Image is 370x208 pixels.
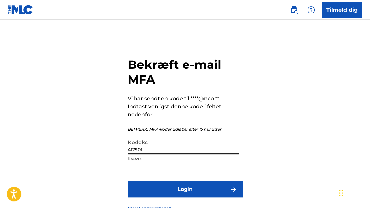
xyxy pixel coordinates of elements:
[322,2,362,18] a: Tilmeld dig
[128,181,243,197] button: Login
[339,183,343,203] div: Træk
[128,126,243,132] p: BEMÆRK: MFA-koder udløber efter 15 minutter
[230,185,237,193] img: f7272a7cc735f4ea7f67.svg
[290,6,298,14] img: søge
[337,176,370,208] div: Chat-widget
[337,176,370,208] iframe: Chat Widget
[128,95,243,103] p: Vi har sendt en kode til ****@ncb.**
[128,57,243,87] h2: Bekræft e-mail MFA
[307,6,315,14] img: Hjælp
[128,156,239,162] p: Kræves
[8,5,33,14] img: MLC-logo
[128,103,243,118] p: Indtast venligst denne kode i feltet nedenfor
[287,3,301,16] a: Public Search
[177,185,193,193] font: Login
[305,3,318,16] div: Help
